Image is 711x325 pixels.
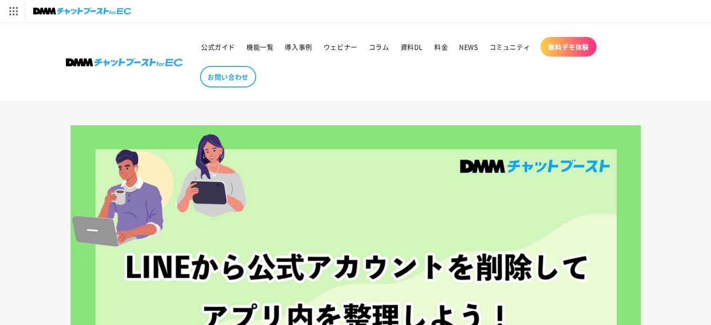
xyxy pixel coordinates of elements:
span: ウェビナー [323,43,358,51]
span: コラム [369,43,389,51]
img: サービス [1,1,25,21]
a: コミュニティ [484,37,536,57]
a: NEWS [453,37,483,57]
a: コラム [363,37,395,57]
span: 機能一覧 [246,43,273,51]
a: お問い合わせ [200,66,256,87]
a: 導入事例 [279,37,317,57]
a: 資料DL [395,37,429,57]
a: 料金 [429,37,453,57]
a: 無料デモ体験 [540,37,596,57]
span: お問い合わせ [208,72,249,81]
img: 株式会社DMM Boost [66,58,183,66]
span: 導入事例 [285,43,312,51]
a: ウェビナー [318,37,363,57]
span: 資料DL [401,43,423,51]
img: チャットブーストforEC [33,5,131,18]
span: 料金 [434,43,448,51]
a: 公式ガイド [195,37,241,57]
span: 公式ガイド [201,43,235,51]
a: 機能一覧 [241,37,279,57]
span: 無料デモ体験 [548,43,589,51]
span: コミュニティ [489,43,531,51]
span: NEWS [459,43,478,51]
